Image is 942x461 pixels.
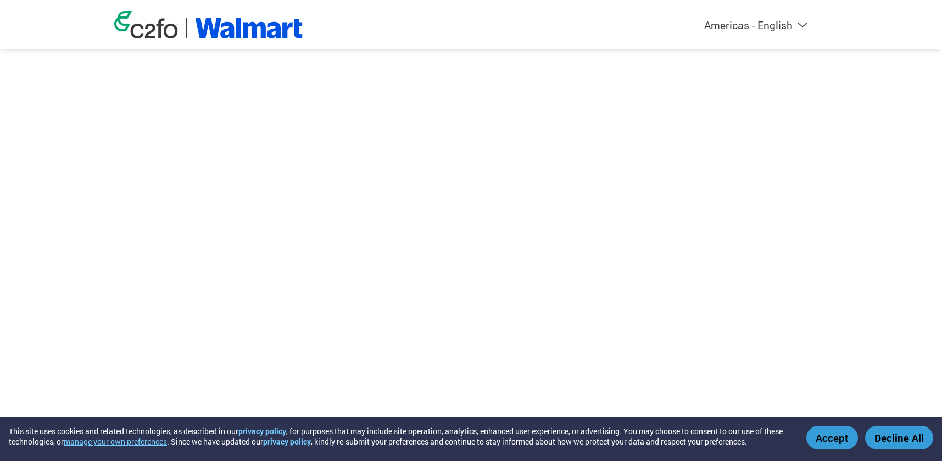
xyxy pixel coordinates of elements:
[806,426,858,449] button: Accept
[263,436,311,447] a: privacy policy
[865,426,933,449] button: Decline All
[9,426,790,447] div: This site uses cookies and related technologies, as described in our , for purposes that may incl...
[238,426,286,436] a: privacy policy
[114,11,178,38] img: c2fo logo
[195,18,303,38] img: Walmart
[64,436,167,447] button: manage your own preferences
